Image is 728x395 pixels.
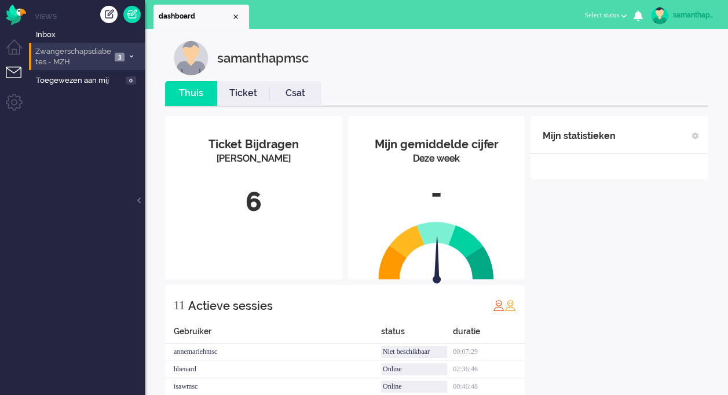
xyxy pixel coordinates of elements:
[6,94,32,120] li: Admin menu
[649,7,716,24] a: samanthapmsc
[381,363,447,375] div: Online
[34,46,111,68] span: Zwangerschapsdiabetes - MZH
[269,81,321,106] li: Csat
[542,125,615,148] div: Mijn statistieken
[217,41,309,75] div: samanthapmsc
[100,6,118,23] div: Creëer ticket
[165,81,217,106] li: Thuis
[357,136,517,153] div: Mijn gemiddelde cijfer
[36,75,122,86] span: Toegewezen aan mij
[6,39,32,65] li: Dashboard menu
[159,12,231,21] span: dashboard
[165,361,381,378] div: hbenard
[6,67,32,93] li: Tickets menu
[584,11,619,19] span: Select status
[153,5,249,29] li: Dashboard
[357,152,517,166] div: Deze week
[6,5,26,25] img: flow_omnibird.svg
[673,9,716,21] div: samanthapmsc
[174,152,334,166] div: [PERSON_NAME]
[357,174,517,213] div: -
[165,325,381,343] div: Gebruiker
[174,136,334,153] div: Ticket Bijdragen
[493,299,504,311] img: profile_red.svg
[453,361,525,378] div: 02:36:46
[34,74,145,86] a: Toegewezen aan mij 0
[165,87,217,100] a: Thuis
[269,87,321,100] a: Csat
[577,3,634,29] li: Select status
[35,12,145,21] li: Views
[6,8,26,16] a: Omnidesk
[504,299,516,311] img: profile_orange.svg
[34,28,145,41] a: Inbox
[188,294,273,317] div: Actieve sessies
[381,346,447,358] div: Niet beschikbaar
[453,325,525,343] div: duratie
[412,236,462,286] img: arrow.svg
[174,41,208,75] img: customer.svg
[217,81,269,106] li: Ticket
[453,343,525,361] div: 00:07:29
[123,6,141,23] a: Quick Ticket
[381,381,447,393] div: Online
[217,87,269,100] a: Ticket
[378,221,494,280] img: semi_circle.svg
[174,294,185,317] div: 11
[174,183,334,221] div: 6
[577,7,634,24] button: Select status
[231,12,240,21] div: Close tab
[115,53,125,61] span: 3
[126,76,136,85] span: 0
[651,7,668,24] img: avatar
[36,30,145,41] span: Inbox
[165,343,381,361] div: annemariehmsc
[381,325,453,343] div: status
